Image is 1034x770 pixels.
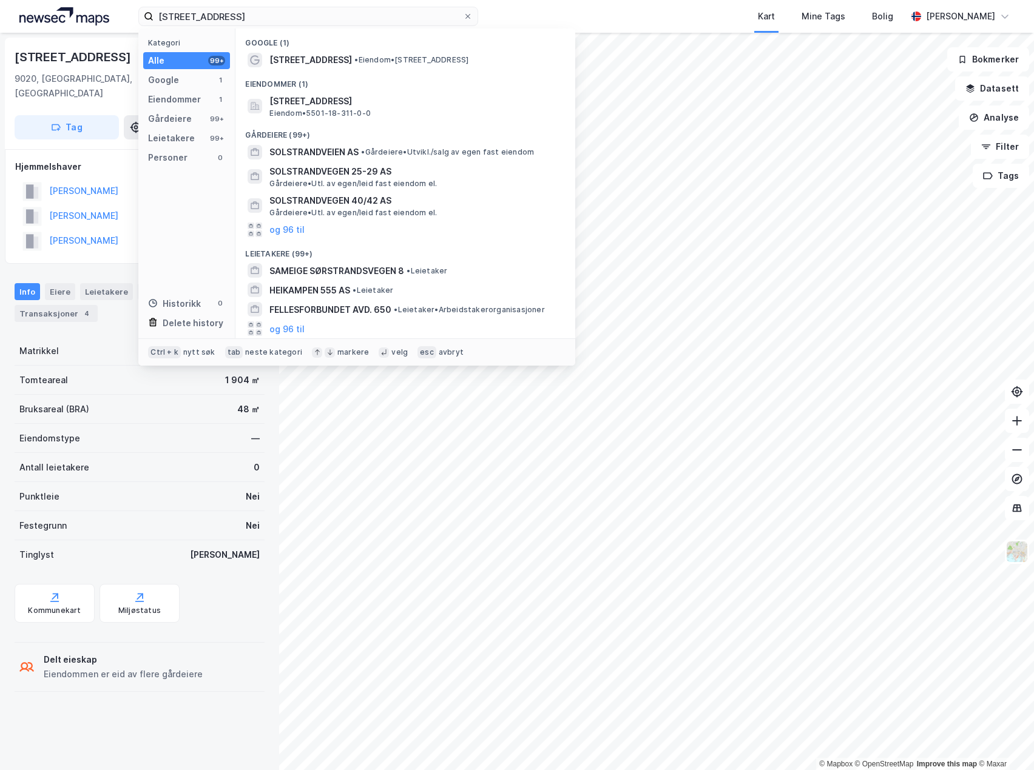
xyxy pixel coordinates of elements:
div: Leietakere [148,131,195,146]
div: Punktleie [19,489,59,504]
div: Leietakere [80,283,133,300]
div: Kontrollprogram for chat [973,712,1034,770]
div: Tomteareal [19,373,68,387]
span: Gårdeiere • Utvikl./salg av egen fast eiendom [361,147,534,157]
div: nytt søk [183,347,215,357]
div: 1 904 ㎡ [225,373,260,387]
div: Datasett [138,283,183,300]
div: Hjemmelshaver [15,159,264,174]
span: Gårdeiere • Utl. av egen/leid fast eiendom el. [269,208,437,218]
div: Nei [246,489,260,504]
div: Historikk [148,296,201,311]
div: markere [337,347,369,357]
div: Kart [758,9,775,24]
div: velg [391,347,408,357]
div: Kategori [148,38,230,47]
div: [STREET_ADDRESS] [15,47,133,67]
span: SOLSTRANDVEGEN 25-29 AS [269,164,561,179]
div: Antall leietakere [19,460,89,475]
span: HEIKAMPEN 555 AS [269,283,350,298]
button: Tags [973,164,1029,188]
div: Ctrl + k [148,346,181,358]
input: Søk på adresse, matrikkel, gårdeiere, leietakere eller personer [154,7,463,25]
button: Bokmerker [947,47,1029,72]
span: • [361,147,365,156]
span: • [353,286,356,295]
a: OpenStreetMap [855,760,914,768]
span: SOLSTRANDVEIEN AS [269,145,359,159]
div: Google (1) [235,28,575,50]
span: Eiendom • 5501-18-311-0-0 [269,109,371,118]
div: Nei [246,518,260,533]
img: logo.a4113a55bc3d86da70a041830d287a7e.svg [19,7,109,25]
div: Transaksjoner [15,305,98,322]
div: 0 [254,460,260,475]
div: avbryt [439,347,464,357]
span: Gårdeiere • Utl. av egen/leid fast eiendom el. [269,179,437,189]
span: [STREET_ADDRESS] [269,53,352,67]
div: Kommunekart [28,606,81,615]
div: Tinglyst [19,547,54,562]
div: Gårdeiere (99+) [235,121,575,142]
div: Delete history [163,316,223,330]
div: Eiendomstype [19,431,80,446]
span: SAMEIGE SØRSTRANDSVEGEN 8 [269,264,404,278]
div: esc [417,346,436,358]
span: • [394,305,397,314]
iframe: Chat Widget [973,712,1034,770]
div: Mine Tags [802,9,845,24]
div: 99+ [208,133,225,143]
div: Info [15,283,40,300]
div: Eiendommer (1) [235,70,575,92]
span: Leietaker • Arbeidstakerorganisasjoner [394,305,544,315]
div: Bolig [872,9,893,24]
div: Delt eieskap [44,652,203,667]
div: 0 [215,153,225,162]
div: Festegrunn [19,518,67,533]
span: Leietaker [407,266,447,276]
button: Datasett [955,76,1029,101]
div: [PERSON_NAME] [926,9,995,24]
span: • [407,266,410,275]
span: SOLSTRANDVEGEN 40/42 AS [269,193,561,208]
div: — [251,431,260,446]
div: [PERSON_NAME] [190,547,260,562]
div: 99+ [208,56,225,65]
button: og 96 til [269,223,305,237]
div: 1 [215,75,225,85]
div: 0 [215,298,225,308]
div: Personer [148,150,188,165]
div: 9020, [GEOGRAPHIC_DATA], [GEOGRAPHIC_DATA] [15,72,172,101]
button: Analyse [959,105,1029,130]
a: Mapbox [819,760,853,768]
div: Alle [148,53,164,68]
div: Miljøstatus [118,606,161,615]
div: Eiendommen er eid av flere gårdeiere [44,667,203,681]
a: Improve this map [917,760,977,768]
span: FELLESFORBUNDET AVD. 650 [269,303,391,317]
button: og 96 til [269,321,305,336]
div: Bruksareal (BRA) [19,402,89,417]
div: Eiendommer [148,92,201,107]
span: [STREET_ADDRESS] [269,94,561,109]
div: 48 ㎡ [237,402,260,417]
div: 4 [81,307,93,320]
img: Z [1005,540,1029,563]
div: tab [225,346,243,358]
div: Google [148,73,179,87]
div: Matrikkel [19,344,59,358]
span: • [354,55,358,64]
div: Eiere [45,283,75,300]
div: 99+ [208,114,225,124]
span: Leietaker [353,286,393,295]
button: Tag [15,115,119,139]
div: Gårdeiere [148,112,192,126]
button: Filter [971,135,1029,159]
div: Leietakere (99+) [235,239,575,261]
div: 1 [215,95,225,104]
span: Eiendom • [STREET_ADDRESS] [354,55,468,65]
div: neste kategori [245,347,302,357]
